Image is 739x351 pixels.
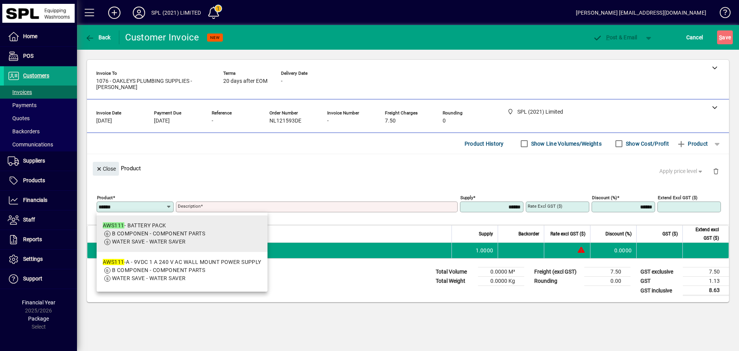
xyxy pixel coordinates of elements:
td: Rounding [530,277,584,286]
span: B COMPONEN - COMPONENT PARTS [112,230,205,237]
td: Total Weight [432,277,478,286]
mat-label: Discount (%) [592,195,617,200]
a: Communications [4,138,77,151]
a: Settings [4,250,77,269]
div: SPL (2021) LIMITED [151,7,201,19]
app-page-header-button: Delete [707,168,725,175]
a: Quotes [4,112,77,125]
button: Product History [461,137,507,151]
span: Invoices [8,89,32,95]
td: 7.50 [683,267,729,277]
span: Customers [23,72,49,79]
button: Delete [707,162,725,180]
span: - [281,78,283,84]
span: B COMPONEN - COMPONENT PARTS [112,267,205,273]
mat-option: AWS111 - BATTERY PACK [97,215,268,252]
span: - [212,118,213,124]
td: 1.13 [683,277,729,286]
span: S [719,34,722,40]
span: ost & Email [593,34,637,40]
span: ave [719,31,731,44]
span: 1.0000 [476,247,493,254]
button: Save [717,30,733,44]
a: Invoices [4,86,77,99]
mat-label: Product [97,195,113,200]
td: Freight (excl GST) [530,267,584,277]
span: NL121593DE [269,118,301,124]
span: Reports [23,236,42,242]
mat-label: Rate excl GST ($) [528,203,562,209]
a: Knowledge Base [714,2,729,27]
a: Home [4,27,77,46]
mat-label: Supply [460,195,473,200]
span: [DATE] [96,118,112,124]
div: [PERSON_NAME] [EMAIL_ADDRESS][DOMAIN_NAME] [576,7,706,19]
a: Products [4,171,77,190]
td: GST inclusive [637,286,683,296]
span: Products [23,177,45,183]
mat-label: Description [178,203,201,209]
span: GST ($) [662,230,678,238]
span: [DATE] [154,118,170,124]
td: Total Volume [432,267,478,277]
td: 8.63 [683,286,729,296]
button: Apply price level [656,165,707,178]
button: Back [83,30,113,44]
span: Staff [23,217,35,223]
button: Profile [127,6,151,20]
td: 7.50 [584,267,630,277]
div: Product [87,154,729,182]
span: Discount (%) [605,230,632,238]
a: POS [4,47,77,66]
span: Apply price level [659,167,704,175]
td: GST [637,277,683,286]
app-page-header-button: Close [91,165,121,172]
span: Communications [8,141,53,148]
mat-label: Extend excl GST ($) [658,195,697,200]
span: Settings [23,256,43,262]
td: 0.00 [584,277,630,286]
app-page-header-button: Back [77,30,119,44]
a: Reports [4,230,77,249]
span: Package [28,316,49,322]
span: NEW [210,35,220,40]
span: Quotes [8,115,30,121]
span: Close [96,163,116,175]
span: WATER SAVE - WATER SAVER [112,275,186,281]
a: Staff [4,210,77,230]
button: Add [102,6,127,20]
span: 7.50 [385,118,396,124]
td: GST exclusive [637,267,683,277]
a: Payments [4,99,77,112]
span: Extend excl GST ($) [687,225,719,242]
span: P [606,34,610,40]
mat-option: AWS111-A - 9VDC 1 A 240 V AC WALL MOUNT POWER SUPPLY [97,252,268,289]
span: 1076 - OAKLEYS PLUMBING SUPPLIES - [PERSON_NAME] [96,78,212,91]
div: -A - 9VDC 1 A 240 V AC WALL MOUNT POWER SUPPLY [103,258,261,266]
span: 20 days after EOM [223,78,268,84]
label: Show Cost/Profit [624,140,669,148]
a: Suppliers [4,151,77,171]
span: Financial Year [22,299,55,306]
span: Cancel [686,31,703,44]
span: 0 [443,118,446,124]
td: 0.0000 M³ [478,267,524,277]
div: Customer Invoice [125,31,199,44]
a: Backorders [4,125,77,138]
div: - BATTERY PACK [103,222,205,230]
span: Support [23,275,42,282]
span: POS [23,53,33,59]
span: Supply [479,230,493,238]
span: Back [85,34,111,40]
span: Backorders [8,128,40,134]
a: Support [4,269,77,289]
em: AWS111 [103,259,124,265]
span: Rate excl GST ($) [550,230,585,238]
label: Show Line Volumes/Weights [530,140,602,148]
span: Suppliers [23,158,45,164]
button: Cancel [684,30,705,44]
span: WATER SAVE - WATER SAVER [112,238,186,245]
span: Product History [465,138,504,150]
span: Financials [23,197,47,203]
span: Payments [8,102,37,108]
